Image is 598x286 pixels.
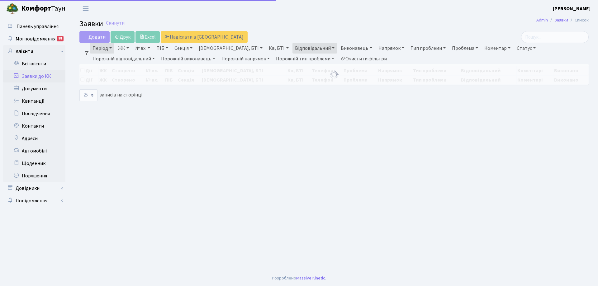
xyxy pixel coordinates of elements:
[3,45,65,58] a: Клієнти
[21,3,51,13] b: Комфорт
[3,170,65,182] a: Порушення
[3,195,65,207] a: Повідомлення
[536,17,548,23] a: Admin
[408,43,448,54] a: Тип проблеми
[292,43,337,54] a: Відповідальний
[16,35,55,42] span: Мої повідомлення
[6,2,19,15] img: logo.png
[3,82,65,95] a: Документи
[196,43,265,54] a: [DEMOGRAPHIC_DATA], БТІ
[3,58,65,70] a: Всі клієнти
[79,89,97,101] select: записів на сторінці
[90,43,114,54] a: Період
[17,23,59,30] span: Панель управління
[154,43,171,54] a: ПІБ
[482,43,513,54] a: Коментар
[78,3,93,14] button: Переключити навігацію
[266,43,291,54] a: Кв, БТІ
[527,14,598,27] nav: breadcrumb
[376,43,407,54] a: Напрямок
[90,54,157,64] a: Порожній відповідальний
[3,132,65,145] a: Адреси
[79,89,142,101] label: записів на сторінці
[159,54,218,64] a: Порожній виконавець
[3,157,65,170] a: Щоденник
[57,36,64,41] div: 98
[553,5,591,12] a: [PERSON_NAME]
[521,31,589,43] input: Пошук...
[161,31,248,43] a: Надіслати в [GEOGRAPHIC_DATA]
[514,43,538,54] a: Статус
[568,17,589,24] li: Список
[272,275,326,282] div: Розроблено .
[3,145,65,157] a: Автомобілі
[449,43,481,54] a: Проблема
[3,20,65,33] a: Панель управління
[79,31,110,43] a: Додати
[273,54,337,64] a: Порожній тип проблеми
[83,34,106,40] span: Додати
[3,70,65,82] a: Заявки до КК
[338,54,389,64] a: Очистити фільтри
[172,43,195,54] a: Секція
[3,107,65,120] a: Посвідчення
[133,43,153,54] a: № вх.
[296,275,325,281] a: Massive Kinetic
[106,20,125,26] a: Скинути
[3,95,65,107] a: Квитанції
[554,17,568,23] a: Заявки
[21,3,65,14] span: Таун
[338,43,375,54] a: Виконавець
[135,31,160,43] a: Excel
[219,54,272,64] a: Порожній напрямок
[329,70,339,80] img: Обробка...
[3,120,65,132] a: Контакти
[3,182,65,195] a: Довідники
[111,31,135,43] a: Друк
[79,18,103,29] span: Заявки
[116,43,131,54] a: ЖК
[3,33,65,45] a: Мої повідомлення98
